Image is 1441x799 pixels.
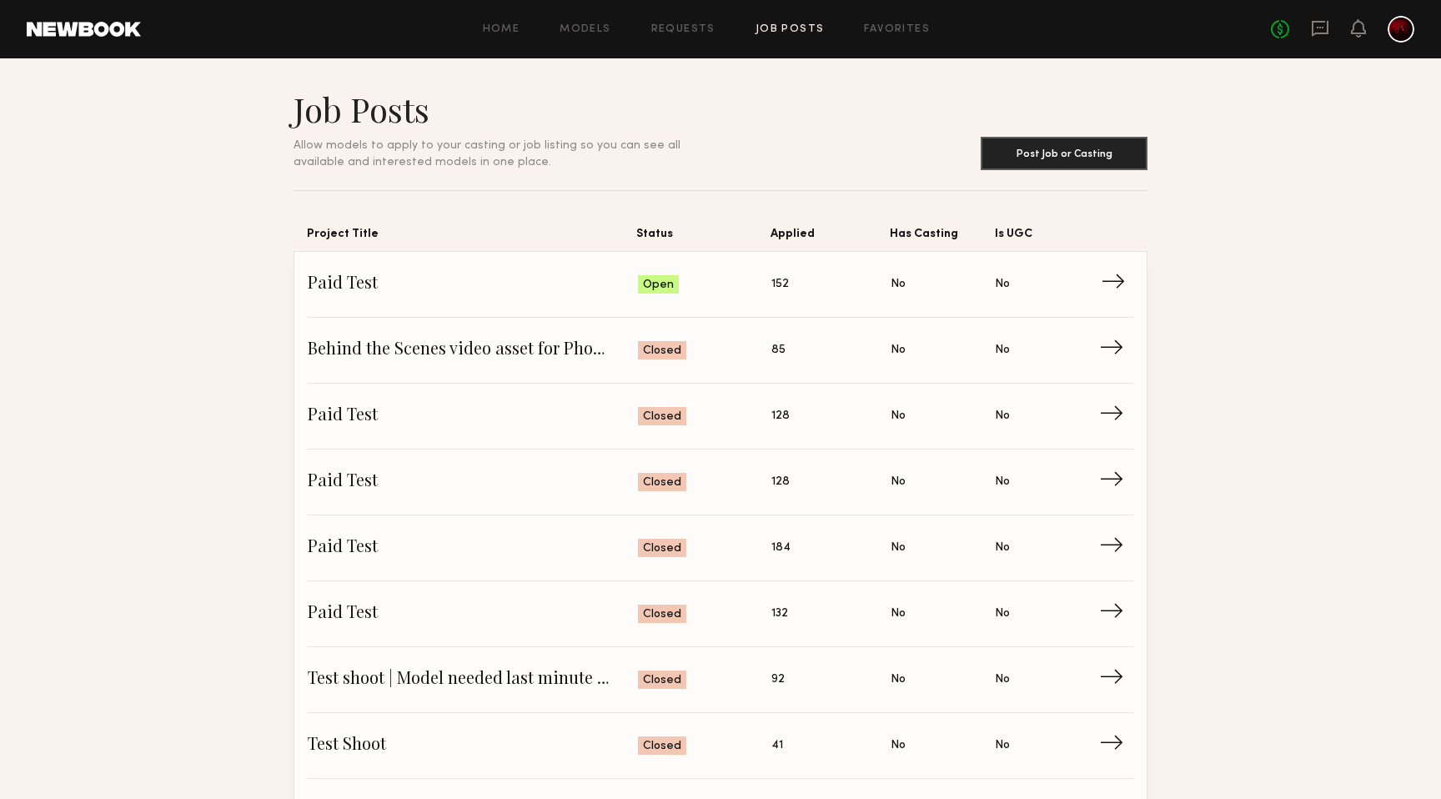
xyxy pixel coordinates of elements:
span: Allow models to apply to your casting or job listing so you can see all available and interested ... [294,140,680,168]
span: No [995,473,1010,491]
span: No [995,605,1010,623]
span: → [1099,535,1133,560]
span: No [891,539,906,557]
a: Paid TestClosed128NoNo→ [308,450,1133,515]
span: No [891,473,906,491]
span: 41 [771,736,783,755]
span: No [891,275,906,294]
span: Paid Test [308,272,638,297]
span: Closed [643,343,681,359]
a: Behind the Scenes video asset for PhotographerClosed85NoNo→ [308,318,1133,384]
span: Status [636,224,771,251]
span: Is UGC [995,224,1100,251]
span: 132 [771,605,788,623]
span: Project Title [307,224,636,251]
a: Favorites [864,24,930,35]
span: No [891,605,906,623]
a: Paid TestClosed184NoNo→ [308,515,1133,581]
span: → [1099,338,1133,363]
a: Models [560,24,610,35]
span: Closed [643,672,681,689]
a: Test shoot | Model needed last minute | Please read details.Closed92NoNo→ [308,647,1133,713]
span: Has Casting [890,224,995,251]
span: No [995,341,1010,359]
span: Closed [643,738,681,755]
span: 92 [771,671,785,689]
span: Open [643,277,674,294]
span: 128 [771,473,790,491]
span: 184 [771,539,791,557]
span: Paid Test [308,601,638,626]
span: No [995,539,1010,557]
span: Behind the Scenes video asset for Photographer [308,338,638,363]
h1: Job Posts [294,88,720,130]
span: → [1099,601,1133,626]
span: → [1099,404,1133,429]
span: Applied [771,224,890,251]
span: Paid Test [308,404,638,429]
a: Test ShootClosed41NoNo→ [308,713,1133,779]
span: Test shoot | Model needed last minute | Please read details. [308,667,638,692]
span: Closed [643,475,681,491]
span: No [891,736,906,755]
span: Closed [643,606,681,623]
span: → [1101,272,1135,297]
span: 152 [771,275,789,294]
span: Closed [643,540,681,557]
span: → [1099,667,1133,692]
span: No [995,736,1010,755]
button: Post Job or Casting [981,137,1147,170]
span: No [891,407,906,425]
span: No [995,275,1010,294]
span: → [1099,470,1133,495]
a: Requests [651,24,715,35]
a: Paid TestClosed128NoNo→ [308,384,1133,450]
span: 85 [771,341,786,359]
span: Paid Test [308,535,638,560]
span: → [1099,733,1133,758]
span: Paid Test [308,470,638,495]
a: Job Posts [756,24,825,35]
span: Closed [643,409,681,425]
span: No [995,671,1010,689]
span: Test Shoot [308,733,638,758]
span: 128 [771,407,790,425]
span: No [995,407,1010,425]
span: No [891,671,906,689]
span: No [891,341,906,359]
a: Home [483,24,520,35]
a: Paid TestOpen152NoNo→ [308,252,1133,318]
a: Paid TestClosed132NoNo→ [308,581,1133,647]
